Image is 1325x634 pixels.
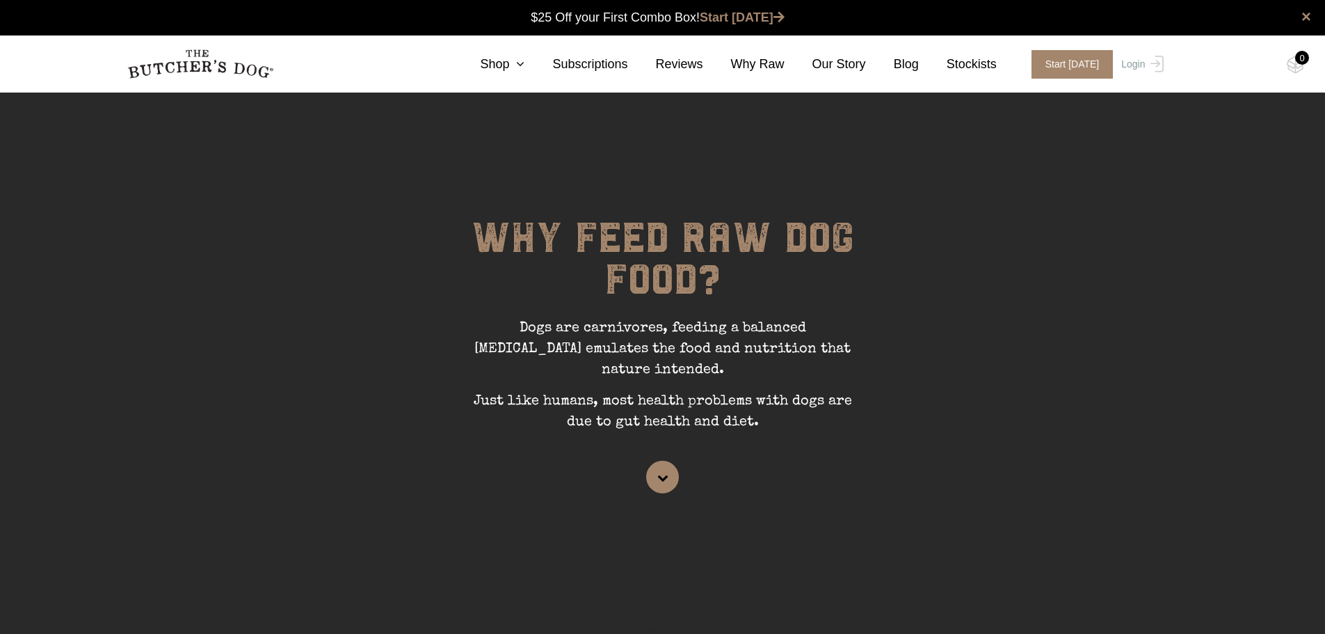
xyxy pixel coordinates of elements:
div: 0 [1295,51,1309,65]
a: Blog [866,55,919,74]
span: Start [DATE] [1031,50,1114,79]
a: close [1301,8,1311,25]
h1: WHY FEED RAW DOG FOOD? [454,217,872,318]
a: Login [1118,50,1163,79]
a: Start [DATE] [1018,50,1118,79]
a: Subscriptions [524,55,627,74]
a: Our Story [785,55,866,74]
img: TBD_Cart-Empty.png [1287,56,1304,74]
a: Why Raw [703,55,785,74]
a: Start [DATE] [700,10,785,24]
a: Reviews [628,55,703,74]
p: Just like humans, most health problems with dogs are due to gut health and diet. [454,391,872,443]
a: Shop [452,55,524,74]
a: Stockists [919,55,997,74]
p: Dogs are carnivores, feeding a balanced [MEDICAL_DATA] emulates the food and nutrition that natur... [454,318,872,391]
